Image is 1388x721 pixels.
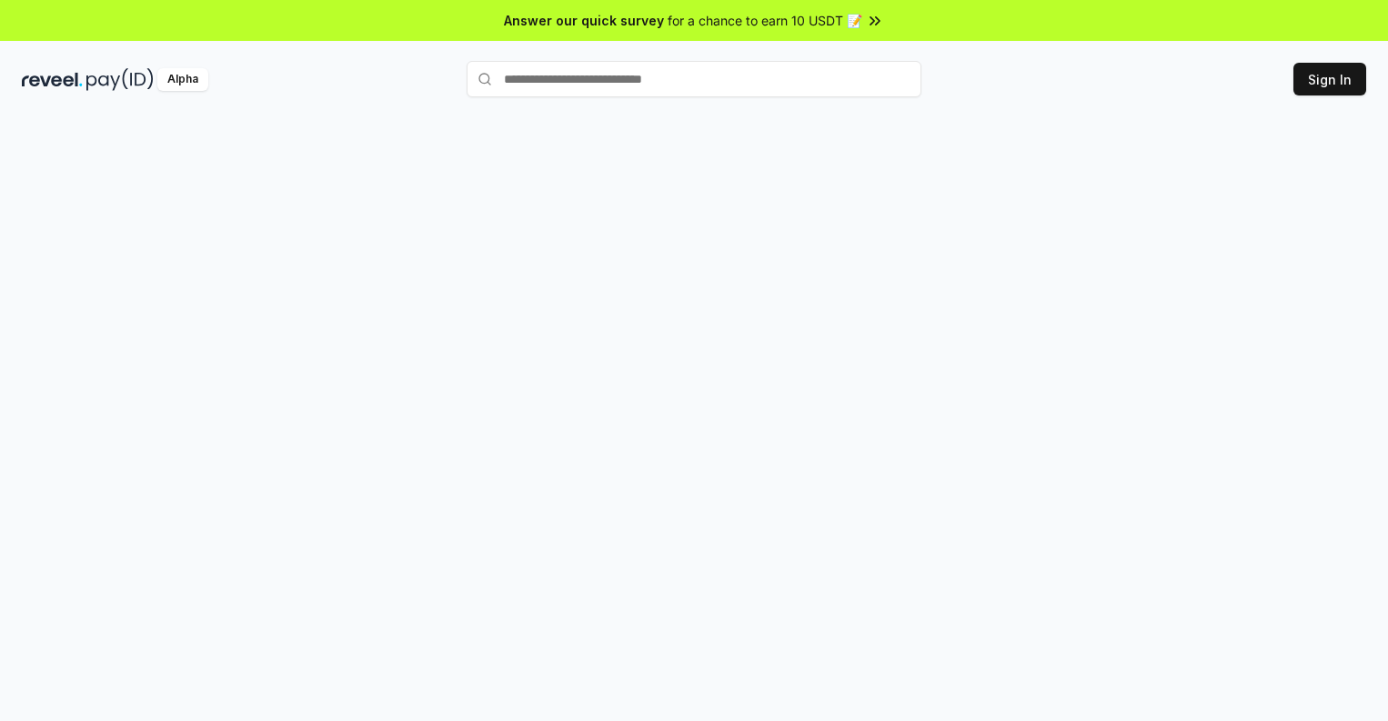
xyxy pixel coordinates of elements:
[157,68,208,91] div: Alpha
[22,68,83,91] img: reveel_dark
[504,11,664,30] span: Answer our quick survey
[86,68,154,91] img: pay_id
[668,11,862,30] span: for a chance to earn 10 USDT 📝
[1293,63,1366,95] button: Sign In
